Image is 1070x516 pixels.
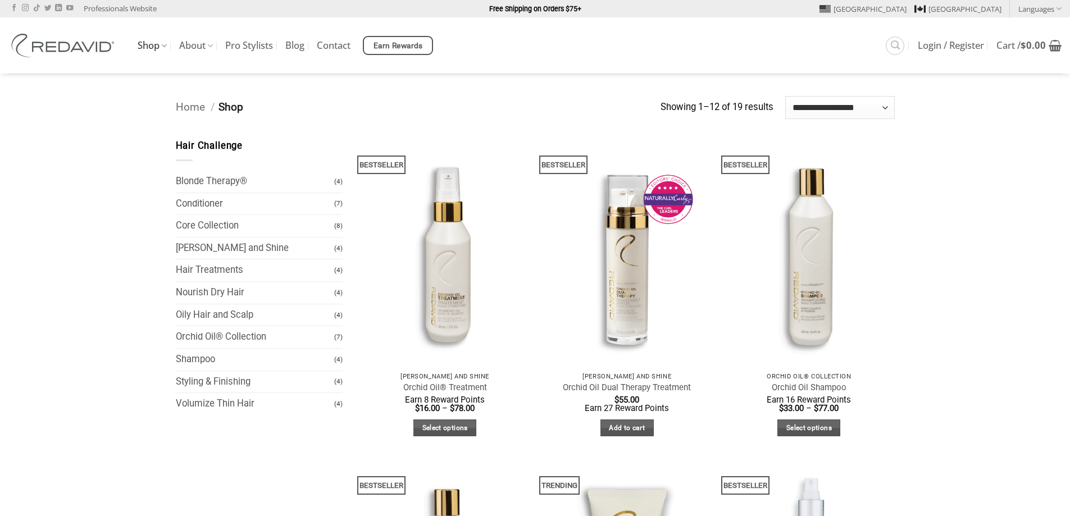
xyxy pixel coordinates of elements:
[547,373,707,380] p: [PERSON_NAME] and Shine
[403,382,487,393] a: Orchid Oil® Treatment
[541,139,713,367] img: REDAVID Orchid Oil Dual Therapy ~ Award Winning Curl Care
[334,216,343,236] span: (8)
[585,403,669,413] span: Earn 27 Reward Points
[918,35,984,56] a: Login / Register
[363,36,433,55] a: Earn Rewards
[176,371,335,393] a: Styling & Finishing
[819,1,907,17] a: [GEOGRAPHIC_DATA]
[66,4,73,12] a: Follow on YouTube
[317,35,350,56] a: Contact
[138,35,167,57] a: Shop
[914,1,1001,17] a: [GEOGRAPHIC_DATA]
[442,403,448,413] span: –
[334,194,343,213] span: (7)
[334,172,343,191] span: (4)
[176,101,205,113] a: Home
[334,283,343,303] span: (4)
[176,193,335,215] a: Conditioner
[661,100,773,115] p: Showing 1–12 of 19 results
[1021,39,1026,52] span: $
[785,96,895,118] select: Shop order
[614,395,639,405] bdi: 55.00
[176,215,335,237] a: Core Collection
[600,419,654,437] a: Add to cart: “Orchid Oil Dual Therapy Treatment”
[179,35,213,57] a: About
[176,171,335,193] a: Blonde Therapy®
[176,238,335,259] a: [PERSON_NAME] and Shine
[723,139,895,367] img: REDAVID Orchid Oil Shampoo
[450,403,475,413] bdi: 78.00
[413,419,476,437] a: Select options for “Orchid Oil® Treatment”
[334,350,343,369] span: (4)
[806,403,812,413] span: –
[415,403,440,413] bdi: 16.00
[779,403,804,413] bdi: 33.00
[334,394,343,414] span: (4)
[334,239,343,258] span: (4)
[176,349,335,371] a: Shampoo
[285,35,304,56] a: Blog
[996,41,1046,50] span: Cart /
[33,4,40,12] a: Follow on TikTok
[918,41,984,50] span: Login / Register
[489,4,581,13] strong: Free Shipping on Orders $75+
[996,33,1062,58] a: View cart
[176,99,661,116] nav: Breadcrumb
[211,101,215,113] span: /
[365,373,525,380] p: [PERSON_NAME] and Shine
[450,403,454,413] span: $
[55,4,62,12] a: Follow on LinkedIn
[729,373,889,380] p: Orchid Oil® Collection
[359,139,531,367] img: REDAVID Orchid Oil Treatment 90ml
[225,35,273,56] a: Pro Stylists
[176,282,335,304] a: Nourish Dry Hair
[176,393,335,415] a: Volumize Thin Hair
[405,395,485,405] span: Earn 8 Reward Points
[814,403,839,413] bdi: 77.00
[767,395,851,405] span: Earn 16 Reward Points
[777,419,840,437] a: Select options for “Orchid Oil Shampoo”
[44,4,51,12] a: Follow on Twitter
[8,34,121,57] img: REDAVID Salon Products | United States
[814,403,818,413] span: $
[374,40,423,52] span: Earn Rewards
[22,4,29,12] a: Follow on Instagram
[334,327,343,347] span: (7)
[11,4,17,12] a: Follow on Facebook
[176,326,335,348] a: Orchid Oil® Collection
[334,305,343,325] span: (4)
[1018,1,1062,17] a: Languages
[779,403,784,413] span: $
[563,382,691,393] a: Orchid Oil Dual Therapy Treatment
[886,36,904,55] a: Search
[334,372,343,391] span: (4)
[176,304,335,326] a: Oily Hair and Scalp
[334,261,343,280] span: (4)
[176,140,243,151] span: Hair Challenge
[176,259,335,281] a: Hair Treatments
[415,403,420,413] span: $
[1021,39,1046,52] bdi: 0.00
[614,395,619,405] span: $
[772,382,846,393] a: Orchid Oil Shampoo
